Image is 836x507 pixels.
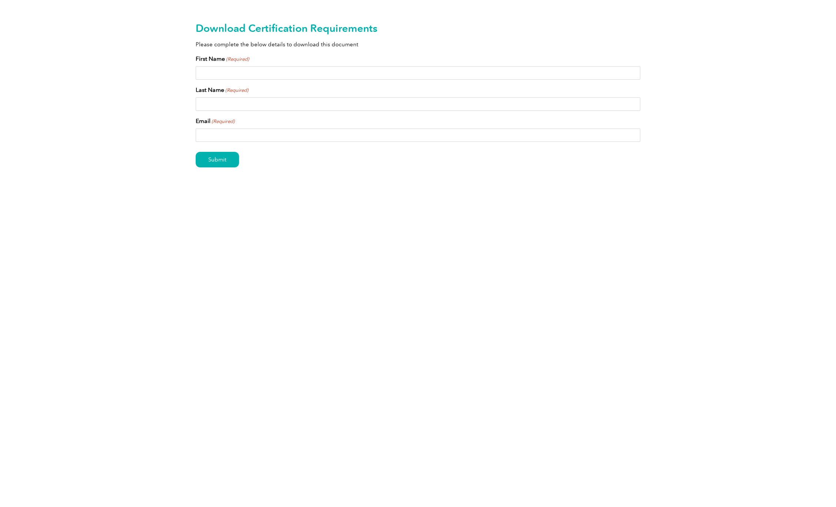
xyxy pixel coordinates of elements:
span: (Required) [226,56,249,63]
label: Last Name [196,86,248,94]
p: Please complete the below details to download this document [196,40,640,49]
span: (Required) [225,87,249,94]
label: Email [196,117,235,126]
label: First Name [196,54,249,63]
span: (Required) [211,118,235,125]
h2: Download Certification Requirements [196,22,640,34]
input: Submit [196,152,239,167]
